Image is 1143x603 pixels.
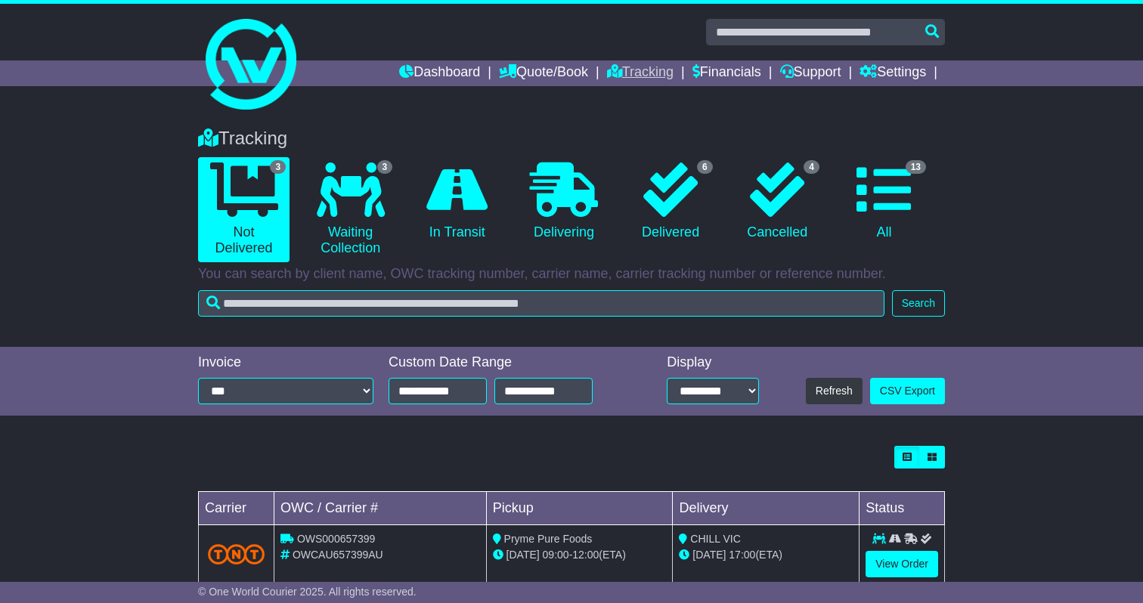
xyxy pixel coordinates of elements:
span: 4 [804,160,819,174]
span: 09:00 [543,549,569,561]
a: Dashboard [399,60,480,86]
a: View Order [866,551,938,577]
span: 3 [270,160,286,174]
a: Financials [692,60,761,86]
a: 6 Delivered [625,157,717,246]
td: Status [860,492,945,525]
td: Pickup [486,492,673,525]
div: (ETA) [679,547,853,563]
div: Tracking [190,128,952,150]
div: Custom Date Range [389,354,627,371]
button: Search [892,290,945,317]
span: [DATE] [692,549,726,561]
a: In Transit [411,157,503,246]
span: OWCAU657399AU [293,549,383,561]
div: Invoice [198,354,373,371]
p: You can search by client name, OWC tracking number, carrier name, carrier tracking number or refe... [198,266,945,283]
td: Carrier [199,492,274,525]
a: 4 Cancelled [732,157,823,246]
div: - (ETA) [493,547,667,563]
td: OWC / Carrier # [274,492,487,525]
span: © One World Courier 2025. All rights reserved. [198,586,417,598]
a: 3 Waiting Collection [305,157,396,262]
button: Refresh [806,378,863,404]
div: Display [667,354,759,371]
a: Settings [860,60,926,86]
span: 6 [697,160,713,174]
a: 13 All [838,157,930,246]
a: Quote/Book [499,60,588,86]
a: Tracking [607,60,674,86]
span: Pryme Pure Foods [504,533,593,545]
span: 3 [377,160,393,174]
td: Delivery [673,492,860,525]
a: Support [780,60,841,86]
span: [DATE] [506,549,540,561]
span: CHILL VIC [690,533,740,545]
a: CSV Export [870,378,945,404]
img: TNT_Domestic.png [208,544,265,564]
span: OWS000657399 [297,533,376,545]
a: Delivering [518,157,609,246]
span: 12:00 [572,549,599,561]
span: 13 [906,160,926,174]
a: 3 Not Delivered [198,157,290,262]
span: 17:00 [729,549,755,561]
